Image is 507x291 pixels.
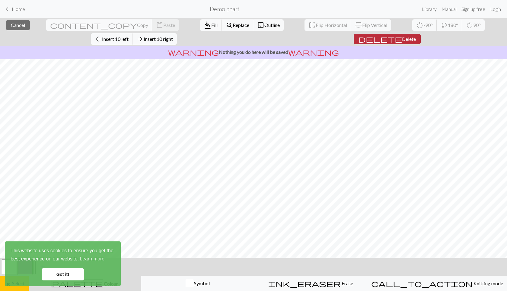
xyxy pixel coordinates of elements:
button: Replace [222,19,253,31]
span: flip [308,21,316,29]
span: border_outer [257,21,264,29]
span: Erase [341,280,353,286]
span: arrow_forward [136,35,144,43]
button: Fill [200,19,222,31]
span: Replace [233,22,249,28]
span: rotate_left [416,21,423,29]
span: delete [359,35,402,43]
a: Library [419,3,439,15]
span: This website uses cookies to ensure you get the best experience on our website. [11,247,115,263]
span: Symbol [193,280,210,286]
span: warning [168,48,219,56]
button: -90° [412,19,437,31]
span: keyboard_arrow_left [4,5,11,13]
button: Symbol [141,276,254,291]
a: Sign up free [459,3,488,15]
button: 90° [462,19,485,31]
a: Manual [439,3,459,15]
a: dismiss cookie message [42,268,84,280]
span: -90° [423,22,433,28]
span: Insert 10 left [102,36,129,42]
span: content_copy [50,21,137,29]
button: Insert 10 right [132,33,177,45]
button: Erase [254,276,367,291]
button: Knitting mode [367,276,507,291]
span: rotate_right [466,21,473,29]
a: learn more about cookies [79,254,105,263]
span: Knitting mode [473,280,503,286]
span: flip [354,21,363,29]
span: 180° [448,22,458,28]
span: Fill [211,22,218,28]
span: 90° [473,22,481,28]
button: Flip Horizontal [305,19,351,31]
a: Home [4,4,25,14]
span: Insert 10 right [144,36,173,42]
span: Copy [137,22,148,28]
button: Flip Vertical [351,19,391,31]
span: arrow_back [95,35,102,43]
button: Insert 10 left [91,33,133,45]
span: Home [12,6,25,12]
span: Flip Horizontal [316,22,347,28]
span: call_to_action [371,279,473,288]
span: Delete [402,36,416,42]
button: Copy [46,19,152,31]
h2: Demo chart [210,5,240,12]
span: ink_eraser [268,279,341,288]
a: Login [488,3,503,15]
button: Delete [354,34,421,44]
button: 180° [437,19,462,31]
span: format_color_fill [204,21,211,29]
span: Flip Vertical [362,22,387,28]
span: warning [288,48,339,56]
div: cookieconsent [5,241,121,286]
span: find_replace [225,21,233,29]
p: Nothing you do here will be saved [2,48,505,56]
span: Outline [264,22,280,28]
span: highlight_alt [4,279,11,288]
button: Cancel [6,20,30,30]
span: sync [441,21,448,29]
button: Outline [253,19,284,31]
span: Cancel [11,22,25,28]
